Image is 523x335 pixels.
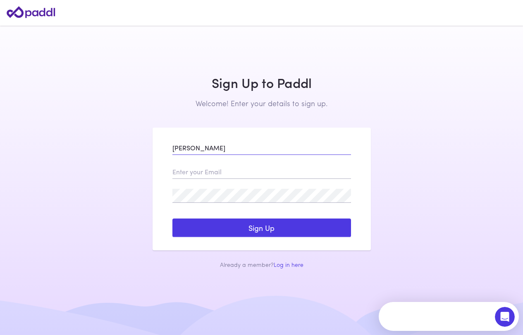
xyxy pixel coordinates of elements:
[495,307,515,327] iframe: Intercom live chat
[172,219,351,238] button: Sign Up
[274,260,303,268] a: Log in here
[379,302,519,331] iframe: Intercom live chat discovery launcher
[153,99,371,108] h2: Welcome! Enter your details to sign up.
[172,141,351,155] input: Enter your Full Name
[172,165,351,179] input: Enter your Email
[153,75,371,90] h1: Sign Up to Paddl
[9,7,124,14] div: Need help?
[3,3,148,26] div: Open Intercom Messenger
[9,14,124,22] div: The team will reply as soon as they can
[153,260,371,268] div: Already a member?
